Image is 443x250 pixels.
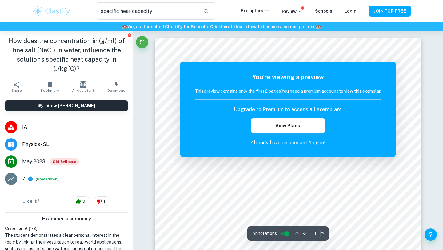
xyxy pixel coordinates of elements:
div: Starting from the May 2025 session, the Physics IA requirements have changed. It's OK to refer to... [50,158,79,165]
div: 9 [73,196,90,206]
h6: Criterion A [ 1 / 2 ]: [5,225,128,232]
input: Search for any exemplars... [97,2,198,20]
button: Breakdown [37,176,57,182]
button: JOIN FOR FREE [369,6,411,17]
span: 1 [100,198,109,204]
span: Share [11,88,22,93]
p: Review [282,8,303,15]
a: Login [345,9,357,14]
button: View Plans [251,118,325,133]
img: Clastify logo [32,5,71,17]
h6: Examiner's summary [2,215,130,223]
a: Schools [315,9,332,14]
span: 🏫 [316,24,321,29]
span: / 2 [321,231,324,236]
button: Bookmark [33,78,66,95]
button: Download [100,78,133,95]
h6: We just launched Clastify for Schools. Click to learn how to become a school partner. [1,23,442,30]
span: Download [107,88,126,93]
span: 🏫 [122,24,127,29]
span: Physics - SL [22,141,128,148]
button: View [PERSON_NAME] [5,100,128,111]
h6: Upgrade to Premium to access all exemplars [234,106,342,113]
button: Help and Feedback [425,228,437,241]
button: AI Assistant [66,78,100,95]
a: here [221,24,230,29]
span: AI Assistant [72,88,94,93]
span: 9 [79,198,89,204]
span: IA [22,123,128,131]
span: Bookmark [41,88,59,93]
button: Report issue [127,33,132,37]
button: Fullscreen [136,36,148,48]
a: Log in! [310,140,325,146]
span: Annotations [252,230,277,237]
span: May 2023 [22,158,45,165]
p: Already have an account? [195,139,381,147]
h6: View [PERSON_NAME] [46,102,95,109]
h5: You're viewing a preview [195,72,381,82]
div: 1 [94,196,110,206]
p: Exemplars [241,7,269,14]
h6: This preview contains only the first 2 pages. You need a premium account to view this exemplar. [195,88,381,95]
span: Old Syllabus [50,158,79,165]
p: 7 [22,175,25,183]
h6: Like it? [22,198,40,205]
span: ( ) [36,176,58,182]
img: AI Assistant [80,81,86,88]
h1: How does the concentration in (g/ml) of fine salt (NaCl) in water, influence the solution’s speci... [5,36,128,73]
